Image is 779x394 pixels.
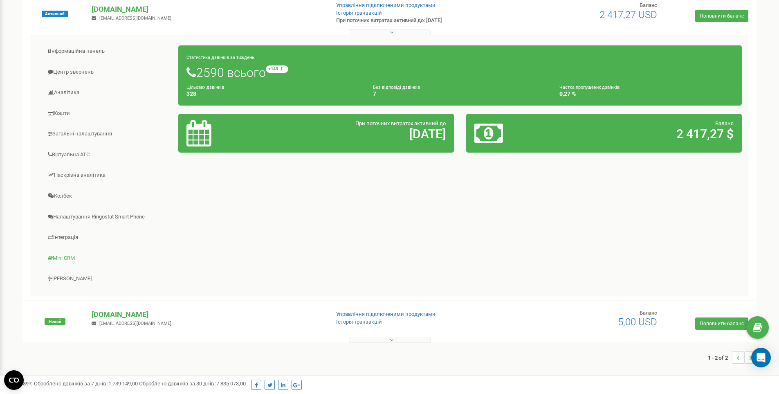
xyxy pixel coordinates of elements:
span: Баланс [640,2,657,8]
a: Поповнити баланс [695,317,748,330]
span: Оброблено дзвінків за 30 днів : [139,380,246,387]
small: Без відповіді дзвінків [373,85,420,90]
span: При поточних витратах активний до [355,120,446,126]
a: Управління підключеними продуктами [336,2,436,8]
a: [PERSON_NAME] [37,269,179,289]
u: 7 835 073,00 [216,380,246,387]
span: Баланс [715,120,734,126]
h4: 328 [186,91,361,97]
a: Mini CRM [37,248,179,268]
span: [EMAIL_ADDRESS][DOMAIN_NAME] [99,16,171,21]
span: 1 - 2 of 2 [708,351,732,364]
small: Частка пропущених дзвінків [559,85,620,90]
a: Наскрізна аналітика [37,165,179,185]
span: Оброблено дзвінків за 7 днів : [34,380,138,387]
h4: 0,27 % [559,91,734,97]
a: Віртуальна АТС [37,145,179,165]
p: [DOMAIN_NAME] [92,309,323,320]
a: Колбек [37,186,179,206]
a: Загальні налаштування [37,124,179,144]
nav: ... [708,343,757,372]
a: Кошти [37,104,179,124]
a: Налаштування Ringostat Smart Phone [37,207,179,227]
small: Статистика дзвінків за тиждень [186,55,254,60]
a: Поповнити баланс [695,10,748,22]
small: Цільових дзвінків [186,85,224,90]
a: Аналiтика [37,83,179,103]
a: Інформаційна панель [37,41,179,61]
h4: 7 [373,91,547,97]
p: [DOMAIN_NAME] [92,4,323,15]
span: Баланс [640,310,657,316]
a: Управління підключеними продуктами [336,311,436,317]
h1: 2590 всього [186,65,734,79]
span: [EMAIL_ADDRESS][DOMAIN_NAME] [99,321,171,326]
a: Інтеграція [37,227,179,248]
span: Активний [42,11,68,17]
button: Open CMP widget [4,370,24,390]
div: Open Intercom Messenger [751,348,771,367]
span: Новий [45,318,65,325]
a: Центр звернень [37,62,179,82]
h2: 2 417,27 $ [565,127,734,141]
p: При поточних витратах активний до: [DATE] [336,17,506,25]
span: 5,00 USD [618,316,657,328]
a: Історія транзакцій [336,319,382,325]
a: Історія транзакцій [336,10,382,16]
u: 1 739 149,00 [108,380,138,387]
h2: [DATE] [277,127,446,141]
small: +143 [266,65,288,73]
span: 2 417,27 USD [599,9,657,20]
